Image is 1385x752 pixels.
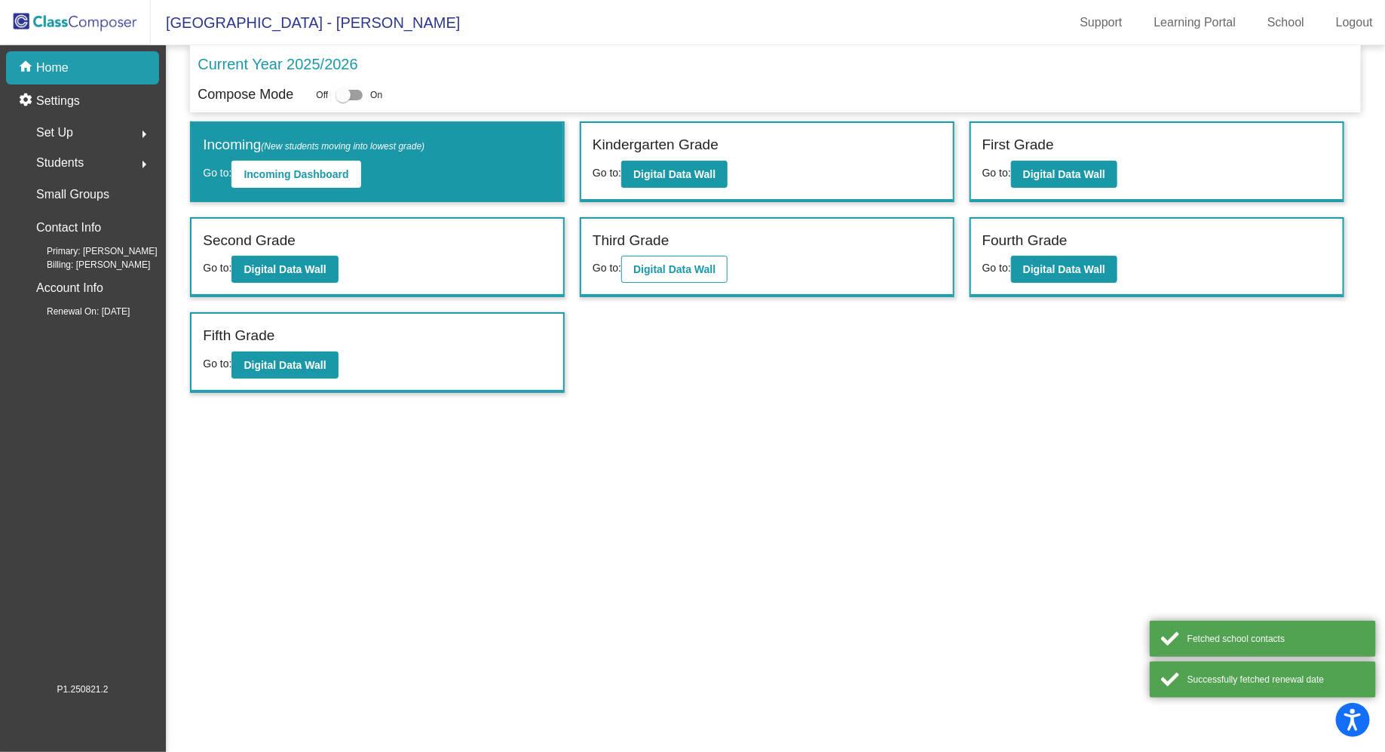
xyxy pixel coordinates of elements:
[135,155,153,173] mat-icon: arrow_right
[36,152,84,173] span: Students
[1011,256,1117,283] button: Digital Data Wall
[244,263,326,275] b: Digital Data Wall
[36,122,73,143] span: Set Up
[36,278,103,299] p: Account Info
[244,168,348,180] b: Incoming Dashboard
[135,125,153,143] mat-icon: arrow_right
[231,161,360,188] button: Incoming Dashboard
[36,217,101,238] p: Contact Info
[1068,11,1135,35] a: Support
[316,88,328,102] span: Off
[36,92,80,110] p: Settings
[18,92,36,110] mat-icon: settings
[203,134,424,156] label: Incoming
[261,141,424,152] span: (New students moving into lowest grade)
[231,351,338,379] button: Digital Data Wall
[36,184,109,205] p: Small Groups
[231,256,338,283] button: Digital Data Wall
[982,167,1011,179] span: Go to:
[203,262,231,274] span: Go to:
[198,53,357,75] p: Current Year 2025/2026
[1023,263,1105,275] b: Digital Data Wall
[633,263,715,275] b: Digital Data Wall
[203,230,296,252] label: Second Grade
[621,161,728,188] button: Digital Data Wall
[23,244,158,258] span: Primary: [PERSON_NAME]
[198,84,293,105] p: Compose Mode
[633,168,715,180] b: Digital Data Wall
[593,262,621,274] span: Go to:
[593,230,669,252] label: Third Grade
[203,358,231,370] span: Go to:
[1324,11,1385,35] a: Logout
[23,258,150,272] span: Billing: [PERSON_NAME]
[203,167,231,179] span: Go to:
[593,167,621,179] span: Go to:
[1187,673,1365,686] div: Successfully fetched renewal date
[1011,161,1117,188] button: Digital Data Wall
[1023,168,1105,180] b: Digital Data Wall
[18,59,36,77] mat-icon: home
[982,262,1011,274] span: Go to:
[244,359,326,371] b: Digital Data Wall
[203,325,274,347] label: Fifth Grade
[1255,11,1316,35] a: School
[151,11,460,35] span: [GEOGRAPHIC_DATA] - [PERSON_NAME]
[36,59,69,77] p: Home
[593,134,719,156] label: Kindergarten Grade
[1142,11,1249,35] a: Learning Portal
[982,134,1054,156] label: First Grade
[982,230,1068,252] label: Fourth Grade
[1187,632,1365,646] div: Fetched school contacts
[370,88,382,102] span: On
[23,305,130,318] span: Renewal On: [DATE]
[621,256,728,283] button: Digital Data Wall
